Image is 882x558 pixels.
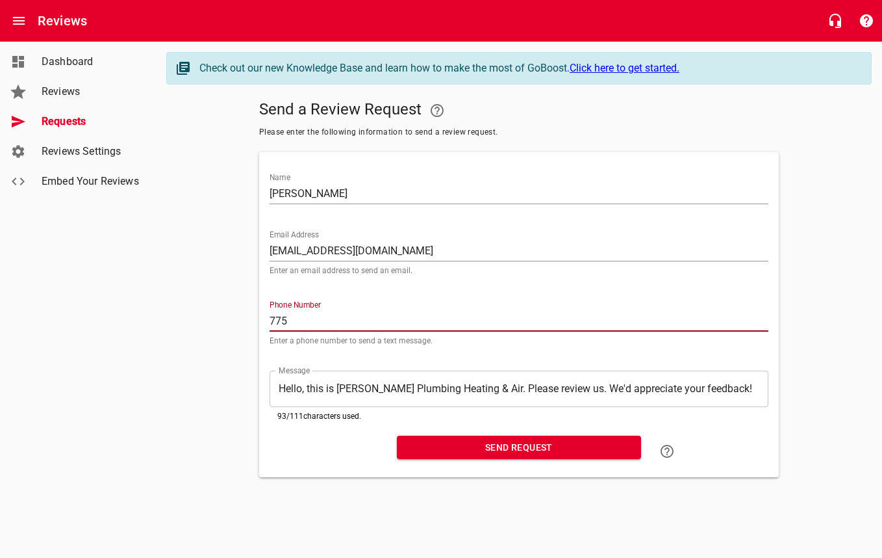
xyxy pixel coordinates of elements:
[422,95,453,126] a: Your Google or Facebook account must be connected to "Send a Review Request"
[270,174,290,181] label: Name
[270,337,768,345] p: Enter a phone number to send a text message.
[259,95,779,126] h5: Send a Review Request
[42,114,140,129] span: Requests
[851,5,882,36] button: Support Portal
[259,126,779,139] span: Please enter the following information to send a review request.
[407,440,631,456] span: Send Request
[270,267,768,274] p: Enter an email address to send an email.
[277,412,361,421] span: 93 / 111 characters used.
[397,436,641,460] button: Send Request
[270,231,319,239] label: Email Address
[42,174,140,189] span: Embed Your Reviews
[651,436,683,467] a: Learn how to "Send a Review Request"
[38,10,87,31] h6: Reviews
[279,382,759,395] textarea: Hello, this is [PERSON_NAME] Plumbing Heating & Air. Please review us. We'd appreciate your feedb...
[42,54,140,70] span: Dashboard
[42,144,140,159] span: Reviews Settings
[3,5,34,36] button: Open drawer
[270,301,321,309] label: Phone Number
[570,62,679,74] a: Click here to get started.
[199,60,858,76] div: Check out our new Knowledge Base and learn how to make the most of GoBoost.
[42,84,140,100] span: Reviews
[820,5,851,36] button: Live Chat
